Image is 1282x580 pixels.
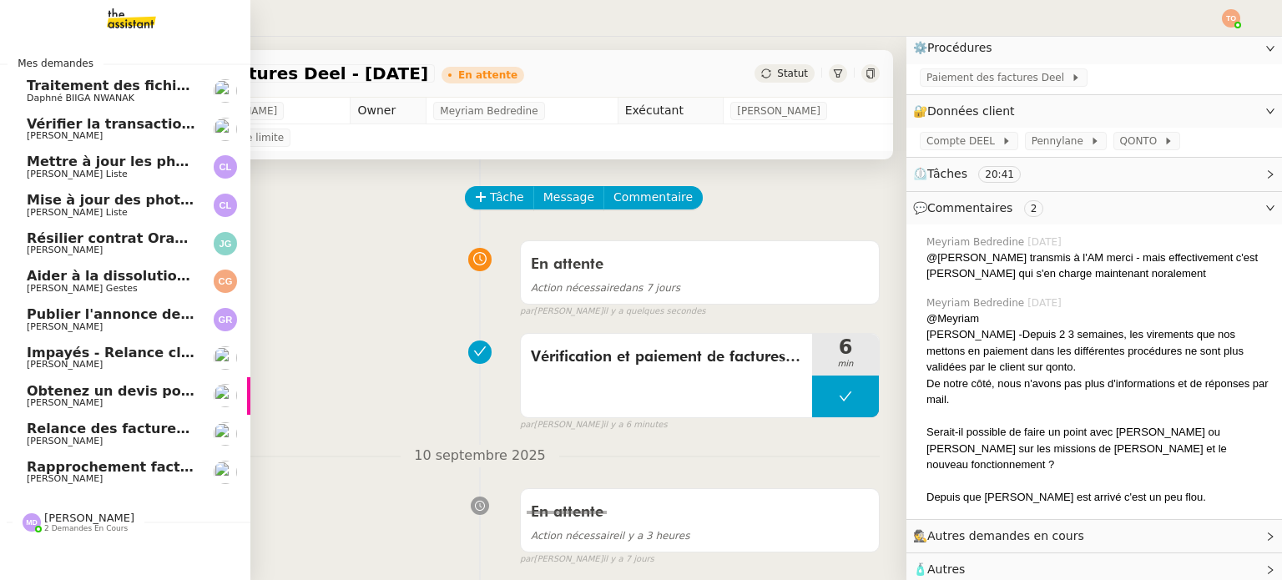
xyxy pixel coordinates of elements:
span: Traitement des fichiers pour la base de données du site Line Up [27,78,507,93]
span: Rapprochement factures/paiements clients - 1 septembre 2025 [27,459,503,475]
div: De notre côté, nous n'avons pas plus d'informations et de réponses par mail. [926,376,1269,408]
span: 🕵️ [913,529,1092,542]
span: Compte DEEL [926,133,1002,149]
img: users%2FrssbVgR8pSYriYNmUDKzQX9syo02%2Favatar%2Fb215b948-7ecd-4adc-935c-e0e4aeaee93e [214,461,237,484]
span: QONTO [1120,133,1163,149]
span: [DATE] [1027,235,1065,250]
div: @[PERSON_NAME] transmis à l'AM merci - mais effectivement c'est [PERSON_NAME] qui s'en charge mai... [926,250,1269,282]
button: Message [533,186,604,209]
span: Message [543,188,594,207]
span: dans 7 jours [531,282,680,294]
div: ⏲️Tâches 20:41 [906,158,1282,190]
small: [PERSON_NAME] [520,305,706,319]
span: 2 demandes en cours [44,524,128,533]
span: Obtenez un devis pour une visite [27,383,275,399]
img: svg [214,232,237,255]
nz-tag: 20:41 [978,166,1021,183]
div: Serait-il possible de faire un point avec [PERSON_NAME] ou [PERSON_NAME] sur les missions de [PER... [926,424,1269,473]
span: il y a 7 jours [603,552,654,567]
nz-tag: 2 [1024,200,1044,217]
span: 10 septembre 2025 [401,445,559,467]
span: il y a 6 minutes [603,418,668,432]
span: [PERSON_NAME] [27,359,103,370]
span: Mettre à jour les photos restaurant - [DATE] [27,154,359,169]
span: Autres demandes en cours [927,529,1084,542]
span: [PERSON_NAME] [737,103,820,119]
span: Publier l'annonce de recrutement [27,306,280,322]
span: [DATE] [1027,295,1065,310]
button: Commentaire [603,186,703,209]
span: Résilier contrat Orange IPCI [27,230,237,246]
img: svg [23,513,41,532]
img: svg [214,194,237,217]
img: svg [214,308,237,331]
span: [PERSON_NAME] [27,321,103,332]
span: Aider à la dissolution de l'entreprise [27,268,301,284]
span: En attente [531,257,603,272]
span: Données client [927,104,1015,118]
div: En attente [458,70,517,80]
img: users%2Fvjxz7HYmGaNTSE4yF5W2mFwJXra2%2Favatar%2Ff3aef901-807b-4123-bf55-4aed7c5d6af5 [214,384,237,407]
img: users%2FKPVW5uJ7nAf2BaBJPZnFMauzfh73%2Favatar%2FDigitalCollectionThumbnailHandler.jpeg [214,79,237,103]
div: 💬Commentaires 2 [906,192,1282,224]
span: Procédures [927,41,992,54]
span: par [520,552,534,567]
span: Commentaire [613,188,693,207]
span: il y a quelques secondes [603,305,706,319]
span: Action nécessaire [531,530,619,542]
span: 🧴 [913,562,965,576]
span: [PERSON_NAME] [27,436,103,446]
span: ⚙️ [913,38,1000,58]
span: En attente [531,505,603,520]
span: Tâches [927,167,967,180]
span: Tâche [490,188,524,207]
span: Autres [927,562,965,576]
img: svg [214,270,237,293]
span: [PERSON_NAME] [27,130,103,141]
span: [PERSON_NAME] Gestes [27,283,138,294]
span: par [520,418,534,432]
span: Mise à jour des photos d'hôtel - dashboard Laliste - [DATE] [27,192,470,208]
td: Owner [351,98,426,124]
span: [PERSON_NAME] [27,397,103,408]
span: Relance des factures- septembre 2025 [27,421,317,436]
span: 💬 [913,201,1050,214]
span: [PERSON_NAME] Liste [27,169,128,179]
span: min [812,357,879,371]
span: Paiement des factures Deel [926,69,1071,86]
span: il y a 3 heures [531,530,690,542]
span: Commentaires [927,201,1012,214]
div: @Meyriam [926,310,1269,327]
span: ⏲️ [913,167,1035,180]
span: Meyriam Bedredine [926,235,1027,250]
td: Exécutant [618,98,724,124]
span: Mes demandes [8,55,103,72]
span: [PERSON_NAME] [27,245,103,255]
span: [PERSON_NAME] Liste [27,207,128,218]
span: Impayés - Relance client - 1 septembre 2025 [27,345,362,361]
span: Vérification et paiement de factures Deel [531,345,802,370]
small: [PERSON_NAME] [520,552,654,567]
span: Meyriam Bedredine [440,103,538,119]
img: users%2FrssbVgR8pSYriYNmUDKzQX9syo02%2Favatar%2Fb215b948-7ecd-4adc-935c-e0e4aeaee93e [214,422,237,446]
span: [PERSON_NAME] [44,512,134,524]
span: par [520,305,534,319]
span: Daphné BIIGA NWANAK [27,93,134,103]
div: 🕵️Autres demandes en cours [906,520,1282,552]
span: Meyriam Bedredine [926,295,1027,310]
span: Statut [777,68,808,79]
img: users%2FdS3TwVPiVog4zK0OQxpSjyo9KZX2%2Favatar%2F81c868b6-1695-4cd6-a9a7-0559464adfbc [214,118,237,141]
span: Vérifier la transaction ADC [27,116,227,132]
span: 🔐 [913,102,1022,121]
span: Action nécessaire [531,282,619,294]
img: svg [214,155,237,179]
div: Depuis que [PERSON_NAME] est arrivé c'est un peu flou. [926,489,1269,506]
div: ⚙️Procédures [906,32,1282,64]
button: Tâche [465,186,534,209]
div: 🔐Données client [906,95,1282,128]
small: [PERSON_NAME] [520,418,668,432]
span: 6 [812,337,879,357]
img: svg [1222,9,1240,28]
div: [PERSON_NAME] -Depuis 2 3 semaines, les virements que nos mettons en paiement dans les différente... [926,326,1269,376]
span: [PERSON_NAME] [27,473,103,484]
